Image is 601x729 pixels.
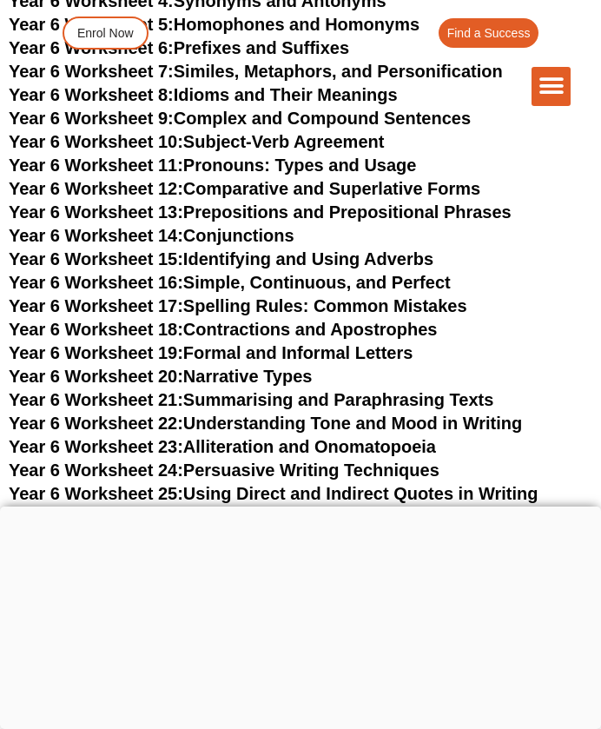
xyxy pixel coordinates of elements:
span: Year 6 Worksheet 11: [9,156,183,175]
iframe: Chat Widget [303,533,601,729]
a: Year 6 Worksheet 13:Prepositions and Prepositional Phrases [9,202,512,222]
a: Year 6 Worksheet 19:Formal and Informal Letters [9,343,413,362]
span: Year 6 Worksheet 18: [9,320,183,339]
span: Enrol Now [77,27,134,39]
a: Year 6 Worksheet 24:Persuasive Writing Techniques [9,461,439,480]
span: Year 6 Worksheet 19: [9,343,183,362]
span: Year 6 Worksheet 24: [9,461,183,480]
a: Year 6 Worksheet 14:Conjunctions [9,226,294,245]
a: Year 6 Worksheet 9:Complex and Compound Sentences [9,109,471,128]
span: Year 6 Worksheet 25: [9,484,183,503]
a: Enrol Now [63,17,149,50]
a: Year 6 Worksheet 20:Narrative Types [9,367,312,386]
a: Year 6 Worksheet 15:Identifying and Using Adverbs [9,249,433,268]
span: Year 6 Worksheet 21: [9,390,183,409]
span: Year 6 Worksheet 20: [9,367,183,386]
a: Year 6 Worksheet 11:Pronouns: Types and Usage [9,156,416,175]
a: Year 6 Worksheet 10:Subject-Verb Agreement [9,132,384,151]
span: Year 6 Worksheet 23: [9,437,183,456]
a: Find a Success [438,18,538,48]
a: Year 6 Worksheet 22:Understanding Tone and Mood in Writing [9,414,522,433]
span: Year 6 Worksheet 9: [9,109,174,128]
span: Year 6 Worksheet 12: [9,179,183,198]
span: Year 6 Worksheet 17: [9,296,183,315]
span: Year 6 Worksheet 16: [9,273,183,292]
a: Year 6 Worksheet 25:Using Direct and Indirect Quotes in Writing [9,484,538,503]
div: Menu Toggle [532,67,571,106]
span: Year 6 Worksheet 14: [9,226,183,245]
span: Find a Success [446,27,530,39]
span: Year 6 Worksheet 13: [9,202,183,222]
span: Year 6 Worksheet 22: [9,414,183,433]
a: Year 6 Worksheet 12:Comparative and Superlative Forms [9,179,480,198]
a: Year 6 Worksheet 23:Alliteration and Onomatopoeia [9,437,436,456]
span: Year 6 Worksheet 15: [9,249,183,268]
a: Year 6 Worksheet 21:Summarising and Paraphrasing Texts [9,390,493,409]
a: Year 6 Worksheet 18:Contractions and Apostrophes [9,320,437,339]
a: Year 6 Worksheet 16:Simple, Continuous, and Perfect [9,273,451,292]
span: Year 6 Worksheet 10: [9,132,183,151]
a: Year 6 Worksheet 17:Spelling Rules: Common Mistakes [9,296,467,315]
